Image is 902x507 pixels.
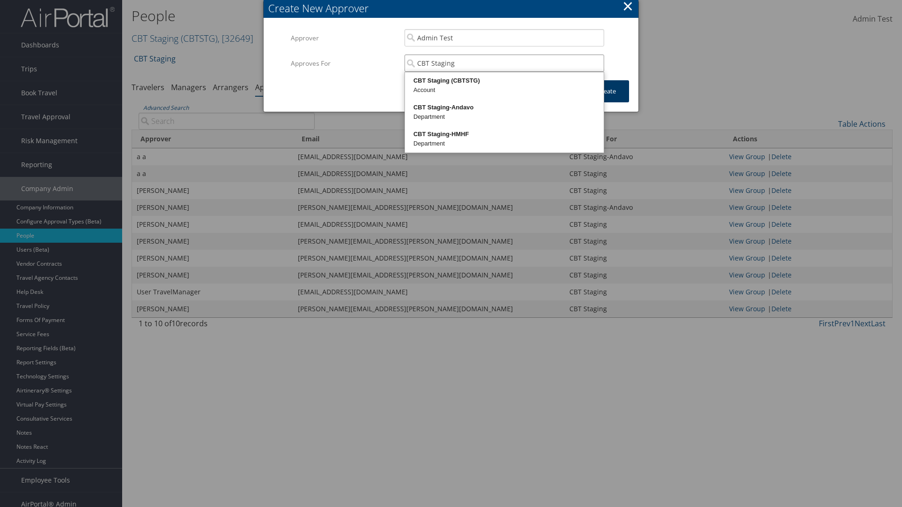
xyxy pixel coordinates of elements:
div: Account [406,85,602,95]
div: Department [406,112,602,122]
div: Department [406,139,602,148]
div: CBT Staging-HMHF [406,130,602,139]
div: Create New Approver [268,1,638,15]
button: Create [584,80,629,102]
label: Approver [291,29,397,47]
label: Approves For [291,54,397,72]
div: CBT Staging-Andavo [406,103,602,112]
div: CBT Staging (CBTSTG) [406,76,602,85]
